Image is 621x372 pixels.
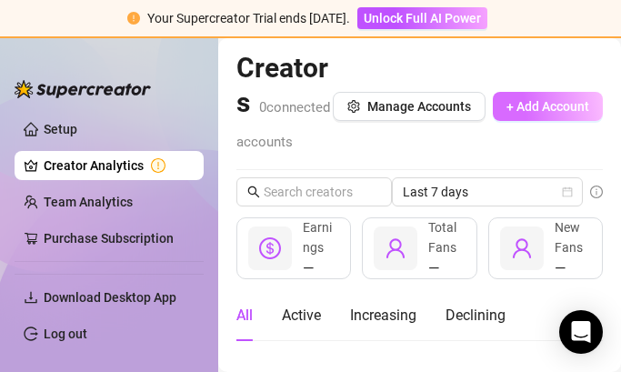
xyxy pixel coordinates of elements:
div: Increasing [350,305,416,327]
span: dollar-circle [259,237,281,259]
span: exclamation-circle [127,12,140,25]
div: — [303,257,336,279]
span: Last 7 days [403,178,572,206]
span: 0 connected accounts [236,99,330,150]
span: + Add Account [506,99,589,114]
a: Purchase Subscription [44,224,189,253]
a: Setup [44,122,77,136]
span: Total Fans [428,220,456,255]
a: Team Analytics [44,195,133,209]
a: Log out [44,327,87,341]
a: Creator Analytics exclamation-circle [44,151,189,180]
span: Your Supercreator Trial ends [DATE]. [147,11,350,25]
img: logo-BBDzfeDw.svg [15,80,151,98]
span: Earnings [303,220,332,255]
div: Declining [446,305,506,327]
button: + Add Account [493,92,603,121]
span: Download Desktop App [44,290,176,305]
span: Manage Accounts [367,99,471,114]
div: — [555,257,587,279]
span: download [24,290,38,305]
button: Manage Accounts [333,92,486,121]
div: All [236,305,253,327]
div: Open Intercom Messenger [559,310,603,354]
span: New Fans [555,220,583,255]
span: user [385,237,406,259]
span: setting [347,100,360,113]
input: Search creators [264,182,366,202]
div: — [428,257,461,279]
span: search [247,186,260,198]
div: Active [282,305,321,327]
a: Unlock Full AI Power [357,11,487,25]
button: Unlock Full AI Power [357,7,487,29]
h2: Creators [236,51,333,155]
span: info-circle [590,186,603,198]
span: user [511,237,533,259]
span: Unlock Full AI Power [364,11,481,25]
span: calendar [562,186,573,197]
